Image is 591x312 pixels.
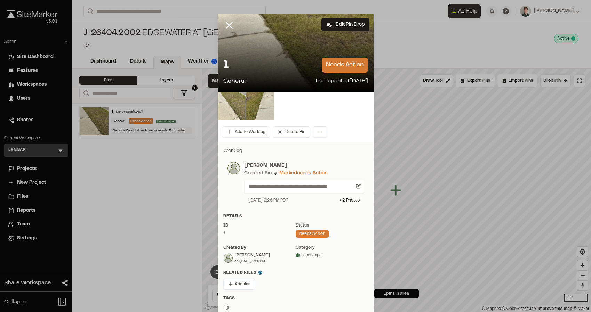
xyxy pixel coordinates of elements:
img: photo [227,162,240,174]
button: Delete Pin [273,126,310,138]
div: + 2 Photo s [339,197,360,204]
div: Created by [223,245,296,251]
button: Addfiles [223,279,255,290]
div: 1 [223,230,296,236]
p: Last updated [DATE] [316,77,368,86]
div: Marked needs action [279,170,327,177]
img: file [218,92,246,120]
div: [DATE] 2:26 PM PDT [248,197,288,204]
button: Add to Worklog [222,126,270,138]
p: [PERSON_NAME] [244,162,364,170]
div: Landscape [296,252,368,258]
div: Status [296,222,368,229]
img: Michael R Harrington [224,254,233,263]
div: needs action [296,230,329,238]
div: ID [223,222,296,229]
p: needs action [322,58,368,73]
p: 1 [223,58,229,72]
div: category [296,245,368,251]
span: Add files [235,281,250,287]
button: Edit Tags [223,304,231,312]
div: Details [223,213,368,220]
div: Created Pin [244,170,272,177]
p: General [223,77,246,86]
div: Tags [223,295,368,302]
p: Worklog [223,147,368,155]
div: [PERSON_NAME] [234,252,270,258]
img: file [246,92,274,120]
span: Related Files [223,270,262,276]
div: on [DATE] 2:26 PM [234,258,270,264]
